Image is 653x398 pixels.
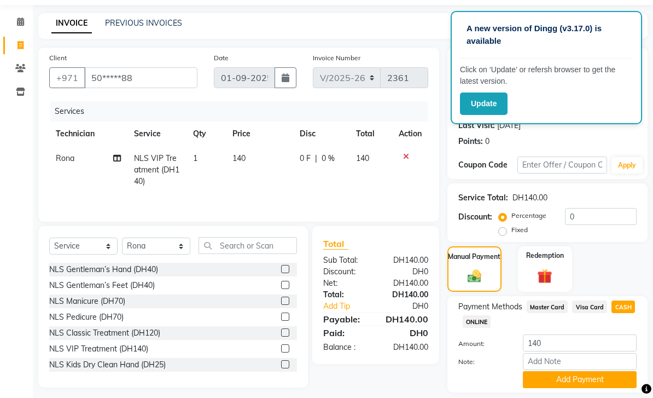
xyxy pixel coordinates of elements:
[376,278,436,289] div: DH140.00
[49,312,124,323] div: NLS Pedicure (DH70)
[533,267,557,286] img: _gift.svg
[376,342,436,353] div: DH140.00
[517,157,607,174] input: Enter Offer / Coupon Code
[463,315,491,328] span: ONLINE
[293,122,349,146] th: Disc
[497,120,521,131] div: [DATE]
[315,255,376,266] div: Sub Total:
[467,22,626,47] p: A new version of Dingg (v3.17.0) is available
[315,278,376,289] div: Net:
[386,301,436,312] div: DH0
[349,122,392,146] th: Total
[458,120,495,131] div: Last Visit:
[611,301,635,313] span: CASH
[315,289,376,301] div: Total:
[485,136,489,147] div: 0
[127,122,186,146] th: Service
[450,357,515,367] label: Note:
[49,296,125,307] div: NLS Manicure (DH70)
[511,225,528,235] label: Fixed
[315,313,376,326] div: Payable:
[315,301,386,312] a: Add Tip
[51,14,92,33] a: INVOICE
[49,327,160,339] div: NLS Classic Treatment (DH120)
[315,342,376,353] div: Balance :
[458,301,522,313] span: Payment Methods
[356,153,369,163] span: 140
[458,136,483,147] div: Points:
[392,122,428,146] th: Action
[105,18,182,28] a: PREVIOUS INVOICES
[49,280,155,291] div: NLS Gentleman’s Feet (DH40)
[232,153,246,163] span: 140
[49,67,85,88] button: +971
[460,93,508,115] button: Update
[315,153,317,164] span: |
[460,64,633,87] p: Click on ‘Update’ or refersh browser to get the latest version.
[193,153,197,163] span: 1
[300,153,311,164] span: 0 F
[463,268,486,284] img: _cash.svg
[49,359,166,371] div: NLS Kids Dry Clean Hand (DH25)
[313,53,360,63] label: Invoice Number
[323,238,348,250] span: Total
[186,122,226,146] th: Qty
[84,67,197,88] input: Search by Name/Mobile/Email/Code
[226,122,293,146] th: Price
[315,266,376,278] div: Discount:
[458,159,518,171] div: Coupon Code
[527,301,568,313] span: Master Card
[134,153,179,186] span: NLS VIP Treatment (DH140)
[376,255,436,266] div: DH140.00
[315,326,376,339] div: Paid:
[458,192,508,204] div: Service Total:
[214,53,229,63] label: Date
[526,251,564,261] label: Redemption
[523,371,637,388] button: Add Payment
[523,353,637,370] input: Add Note
[49,343,148,355] div: NLS VIP Treatment (DH140)
[56,153,74,163] span: Rona
[376,266,436,278] div: DH0
[512,192,547,204] div: DH140.00
[572,301,607,313] span: Visa Card
[511,211,546,221] label: Percentage
[376,326,436,339] div: DH0
[199,237,297,254] input: Search or Scan
[523,334,637,351] input: Amount
[49,122,127,146] th: Technician
[322,153,335,164] span: 0 %
[50,101,436,122] div: Services
[458,211,492,223] div: Discount:
[450,339,515,349] label: Amount:
[376,313,436,326] div: DH140.00
[376,289,436,301] div: DH140.00
[611,157,643,174] button: Apply
[448,252,500,262] label: Manual Payment
[49,264,158,275] div: NLS Gentleman’s Hand (DH40)
[49,53,67,63] label: Client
